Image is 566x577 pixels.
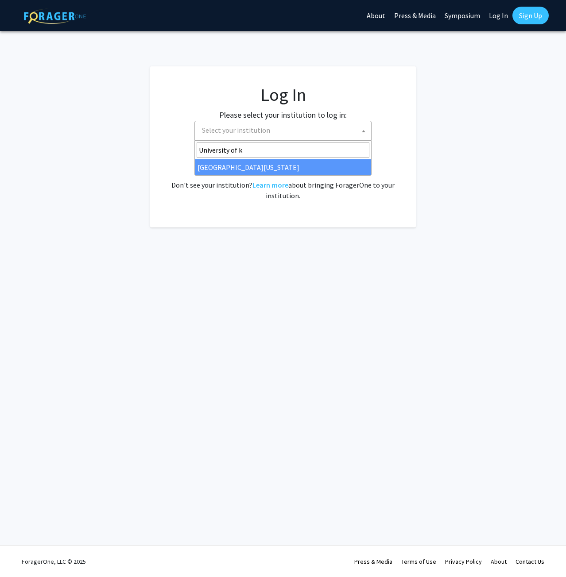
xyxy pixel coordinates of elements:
li: [GEOGRAPHIC_DATA][US_STATE] [195,159,371,175]
a: Press & Media [354,558,392,565]
label: Please select your institution to log in: [219,109,347,121]
span: Select your institution [202,126,270,135]
input: Search [197,142,369,158]
div: ForagerOne, LLC © 2025 [22,546,86,577]
iframe: Chat [7,537,38,570]
h1: Log In [168,84,398,105]
div: No account? . Don't see your institution? about bringing ForagerOne to your institution. [168,158,398,201]
span: Select your institution [194,121,372,141]
img: ForagerOne Logo [24,8,86,24]
a: Contact Us [516,558,544,565]
span: Select your institution [198,121,371,139]
a: About [491,558,507,565]
a: Sign Up [512,7,549,24]
a: Privacy Policy [445,558,482,565]
a: Learn more about bringing ForagerOne to your institution [252,181,288,189]
a: Terms of Use [401,558,436,565]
